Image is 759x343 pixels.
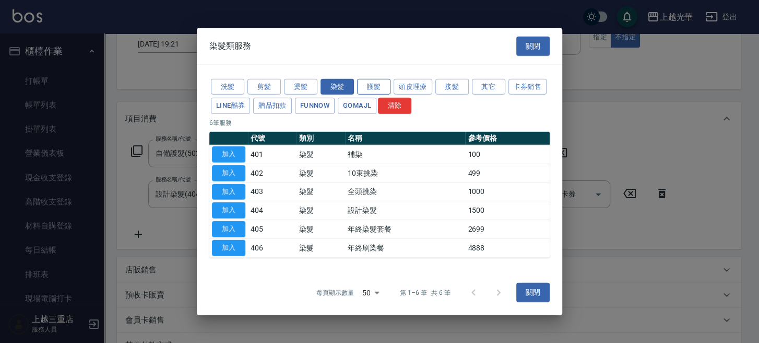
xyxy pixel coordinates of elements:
button: 洗髮 [211,78,244,95]
button: 加入 [212,239,245,256]
td: 401 [248,145,297,164]
td: 染髮 [297,182,345,201]
td: 4888 [465,238,550,257]
td: 染髮 [297,201,345,220]
th: 類別 [297,132,345,145]
td: 年終刷染餐 [345,238,465,257]
th: 代號 [248,132,297,145]
td: 100 [465,145,550,164]
button: 染髮 [321,78,354,95]
td: 設計染髮 [345,201,465,220]
td: 499 [465,164,550,182]
td: 10束挑染 [345,164,465,182]
td: 補染 [345,145,465,164]
td: 402 [248,164,297,182]
button: 關閉 [516,283,550,302]
button: 燙髮 [284,78,317,95]
button: 加入 [212,165,245,181]
td: 404 [248,201,297,220]
th: 名稱 [345,132,465,145]
td: 405 [248,220,297,238]
td: 1500 [465,201,550,220]
td: 染髮 [297,238,345,257]
p: 6 筆服務 [209,118,550,128]
td: 2699 [465,220,550,238]
button: LINE酷券 [211,98,250,114]
button: 贈品扣款 [253,98,292,114]
div: 50 [358,278,383,306]
button: FUNNOW [295,98,335,114]
th: 參考價格 [465,132,550,145]
td: 染髮 [297,145,345,164]
button: 加入 [212,146,245,163]
button: 護髮 [357,78,390,95]
td: 406 [248,238,297,257]
button: 加入 [212,221,245,237]
td: 年終染髮套餐 [345,220,465,238]
button: 關閉 [516,37,550,56]
td: 染髮 [297,164,345,182]
button: 剪髮 [247,78,281,95]
p: 每頁顯示數量 [316,288,354,297]
button: GOMAJL [338,98,376,114]
button: 加入 [212,184,245,200]
button: 加入 [212,202,245,219]
td: 1000 [465,182,550,201]
span: 染髮類服務 [209,41,251,51]
button: 其它 [472,78,505,95]
p: 第 1–6 筆 共 6 筆 [400,288,450,297]
button: 清除 [378,98,411,114]
td: 染髮 [297,220,345,238]
td: 403 [248,182,297,201]
button: 卡券銷售 [508,78,547,95]
button: 頭皮理療 [394,78,432,95]
td: 全頭挑染 [345,182,465,201]
button: 接髮 [435,78,469,95]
